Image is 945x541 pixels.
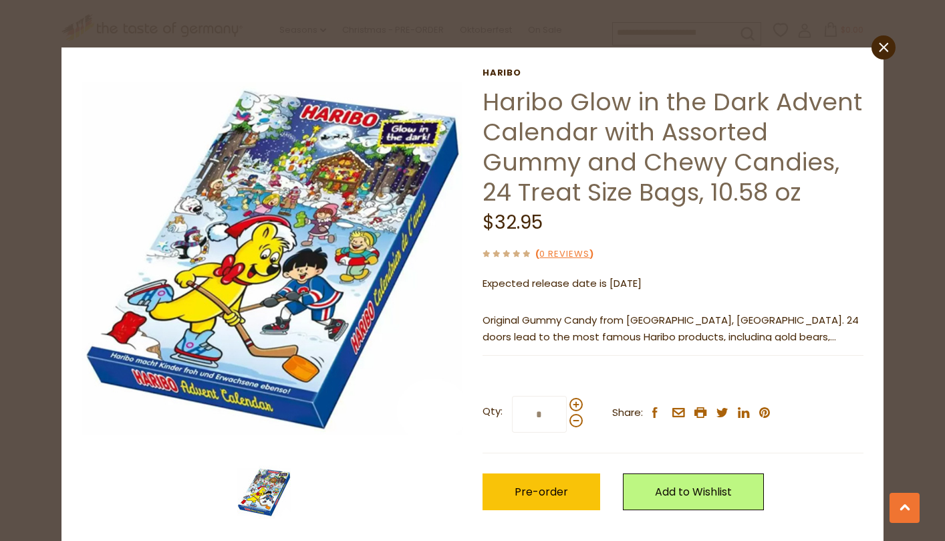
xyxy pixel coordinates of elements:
[483,276,863,292] p: Expected release date is [DATE]
[612,405,643,421] span: Share:
[237,465,291,519] img: Haribo Glow in the Dark Advent Calendar with Assorted Gummy and Chewy Candies, 24 Treat Size Bags...
[483,68,863,78] a: Haribo
[483,312,863,346] p: Original Gummy Candy from [GEOGRAPHIC_DATA], [GEOGRAPHIC_DATA]. 24 doors lead to the most famous ...
[512,396,567,433] input: Qty:
[82,68,463,449] img: Haribo Glow in the Dark Advent Calendar with Assorted Gummy and Chewy Candies, 24 Treat Size Bags...
[483,85,862,209] a: Haribo Glow in the Dark Advent Calendar with Assorted Gummy and Chewy Candies, 24 Treat Size Bags...
[535,247,593,260] span: ( )
[483,473,600,510] button: Pre-order
[515,484,568,500] span: Pre-order
[483,403,503,420] strong: Qty:
[539,247,589,261] a: 0 Reviews
[483,209,543,235] span: $32.95
[623,473,764,510] a: Add to Wishlist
